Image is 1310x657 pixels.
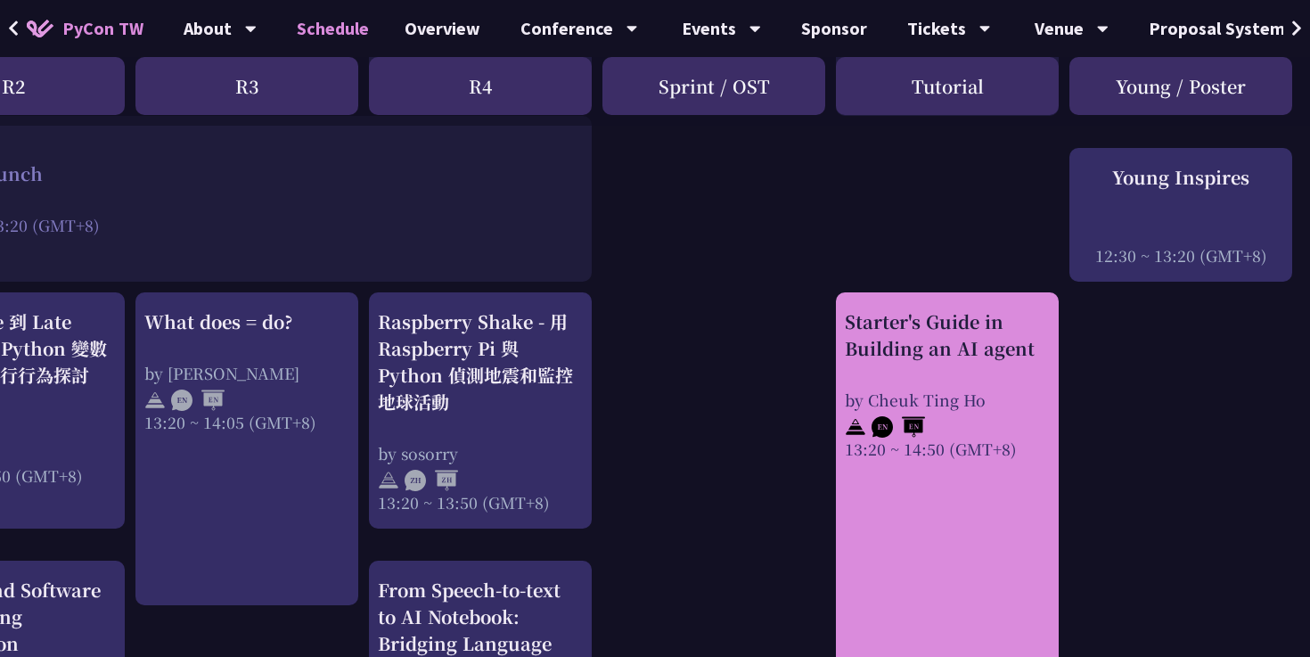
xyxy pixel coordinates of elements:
[144,411,349,433] div: 13:20 ~ 14:05 (GMT+8)
[378,308,583,415] div: Raspberry Shake - 用 Raspberry Pi 與 Python 偵測地震和監控地球活動
[405,470,458,491] img: ZHZH.38617ef.svg
[1078,244,1283,267] div: 12:30 ~ 13:20 (GMT+8)
[1078,164,1283,191] div: Young Inspires
[171,390,225,411] img: ENEN.5a408d1.svg
[62,15,143,42] span: PyCon TW
[144,390,166,411] img: svg+xml;base64,PHN2ZyB4bWxucz0iaHR0cDovL3d3dy53My5vcmcvMjAwMC9zdmciIHdpZHRoPSIyNCIgaGVpZ2h0PSIyNC...
[378,470,399,491] img: svg+xml;base64,PHN2ZyB4bWxucz0iaHR0cDovL3d3dy53My5vcmcvMjAwMC9zdmciIHdpZHRoPSIyNCIgaGVpZ2h0PSIyNC...
[369,57,592,115] div: R4
[602,57,825,115] div: Sprint / OST
[836,57,1059,115] div: Tutorial
[872,416,925,438] img: ENEN.5a408d1.svg
[9,6,161,51] a: PyCon TW
[27,20,53,37] img: Home icon of PyCon TW 2025
[135,57,358,115] div: R3
[845,438,1050,460] div: 13:20 ~ 14:50 (GMT+8)
[845,416,866,438] img: svg+xml;base64,PHN2ZyB4bWxucz0iaHR0cDovL3d3dy53My5vcmcvMjAwMC9zdmciIHdpZHRoPSIyNCIgaGVpZ2h0PSIyNC...
[1069,57,1292,115] div: Young / Poster
[845,389,1050,411] div: by Cheuk Ting Ho
[845,308,1050,362] div: Starter's Guide in Building an AI agent
[1078,164,1283,267] a: Young Inspires 12:30 ~ 13:20 (GMT+8)
[144,308,349,335] div: What does = do?
[378,308,583,513] a: Raspberry Shake - 用 Raspberry Pi 與 Python 偵測地震和監控地球活動 by sosorry 13:20 ~ 13:50 (GMT+8)
[144,362,349,384] div: by [PERSON_NAME]
[144,308,349,589] a: What does = do? by [PERSON_NAME] 13:20 ~ 14:05 (GMT+8)
[378,442,583,464] div: by sosorry
[378,491,583,513] div: 13:20 ~ 13:50 (GMT+8)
